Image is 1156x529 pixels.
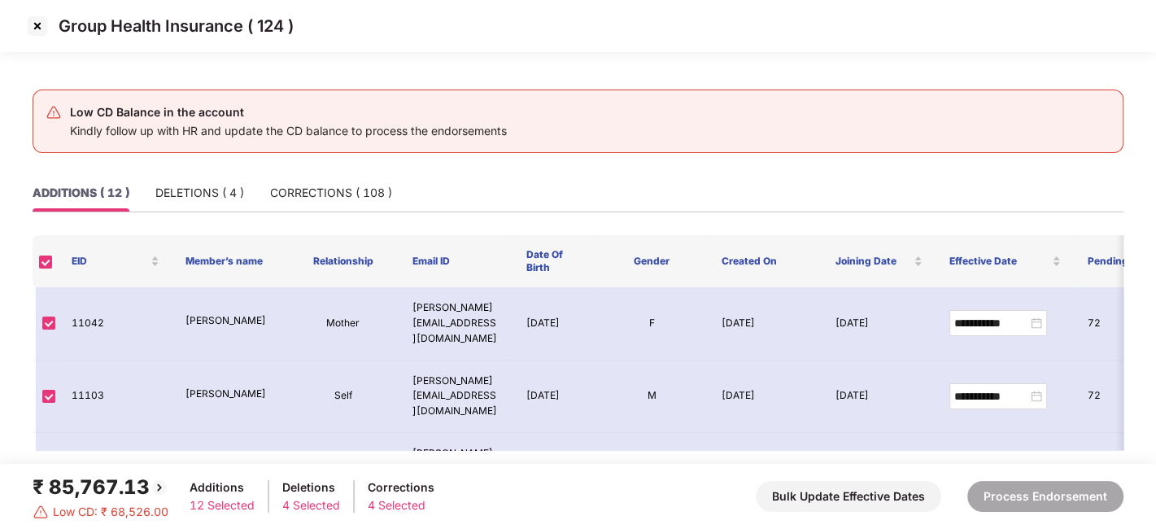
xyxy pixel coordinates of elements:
div: Corrections [368,479,434,496]
div: 4 Selected [368,496,434,514]
td: F [595,433,709,506]
div: 4 Selected [282,496,340,514]
td: [DATE] [709,361,822,434]
td: [DATE] [513,433,595,506]
td: 11042 [59,287,172,361]
th: Relationship [286,235,400,287]
th: EID [59,235,172,287]
td: F [595,287,709,361]
div: Additions [190,479,255,496]
th: Gender [595,235,709,287]
td: [PERSON_NAME][EMAIL_ADDRESS][DOMAIN_NAME] [399,287,513,361]
td: [PERSON_NAME][EMAIL_ADDRESS][DOMAIN_NAME] [399,433,513,506]
td: 11103 [59,361,172,434]
td: [DATE] [822,433,936,506]
img: svg+xml;base64,PHN2ZyBpZD0iQmFjay0yMHgyMCIgeG1sbnM9Imh0dHA6Ly93d3cudzMub3JnLzIwMDAvc3ZnIiB3aWR0aD... [150,478,169,497]
th: Email ID [399,235,513,287]
span: EID [72,255,147,268]
td: M [595,361,709,434]
img: svg+xml;base64,PHN2ZyBpZD0iRGFuZ2VyLTMyeDMyIiB4bWxucz0iaHR0cDovL3d3dy53My5vcmcvMjAwMC9zdmciIHdpZH... [33,504,49,520]
div: Deletions [282,479,340,496]
img: svg+xml;base64,PHN2ZyB4bWxucz0iaHR0cDovL3d3dy53My5vcmcvMjAwMC9zdmciIHdpZHRoPSIyNCIgaGVpZ2h0PSIyNC... [46,104,62,120]
p: [PERSON_NAME] [185,387,273,402]
div: ADDITIONS ( 12 ) [33,184,129,202]
button: Bulk Update Effective Dates [756,481,941,512]
div: Kindly follow up with HR and update the CD balance to process the endorsements [70,122,507,140]
th: Joining Date [822,235,936,287]
div: Low CD Balance in the account [70,103,507,122]
div: CORRECTIONS ( 108 ) [270,184,392,202]
button: Process Endorsement [967,481,1123,512]
span: Effective Date [949,255,1049,268]
span: Joining Date [835,255,911,268]
td: [DATE] [822,287,936,361]
td: 11103 [59,433,172,506]
th: Created On [709,235,822,287]
td: [DATE] [513,361,595,434]
th: Effective Date [936,235,1074,287]
td: [PERSON_NAME][EMAIL_ADDRESS][DOMAIN_NAME] [399,361,513,434]
td: Mother [286,433,400,506]
th: Date Of Birth [513,235,595,287]
div: 12 Selected [190,496,255,514]
td: [DATE] [513,287,595,361]
span: Low CD: ₹ 68,526.00 [53,503,168,521]
td: [DATE] [709,287,822,361]
p: Group Health Insurance ( 124 ) [59,16,294,36]
img: svg+xml;base64,PHN2ZyBpZD0iQ3Jvc3MtMzJ4MzIiIHhtbG5zPSJodHRwOi8vd3d3LnczLm9yZy8yMDAwL3N2ZyIgd2lkdG... [24,13,50,39]
th: Member’s name [172,235,286,287]
td: Self [286,361,400,434]
td: Mother [286,287,400,361]
div: ₹ 85,767.13 [33,472,169,503]
td: [DATE] [822,361,936,434]
div: DELETIONS ( 4 ) [155,184,244,202]
td: [DATE] [709,433,822,506]
p: [PERSON_NAME] [185,313,273,329]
